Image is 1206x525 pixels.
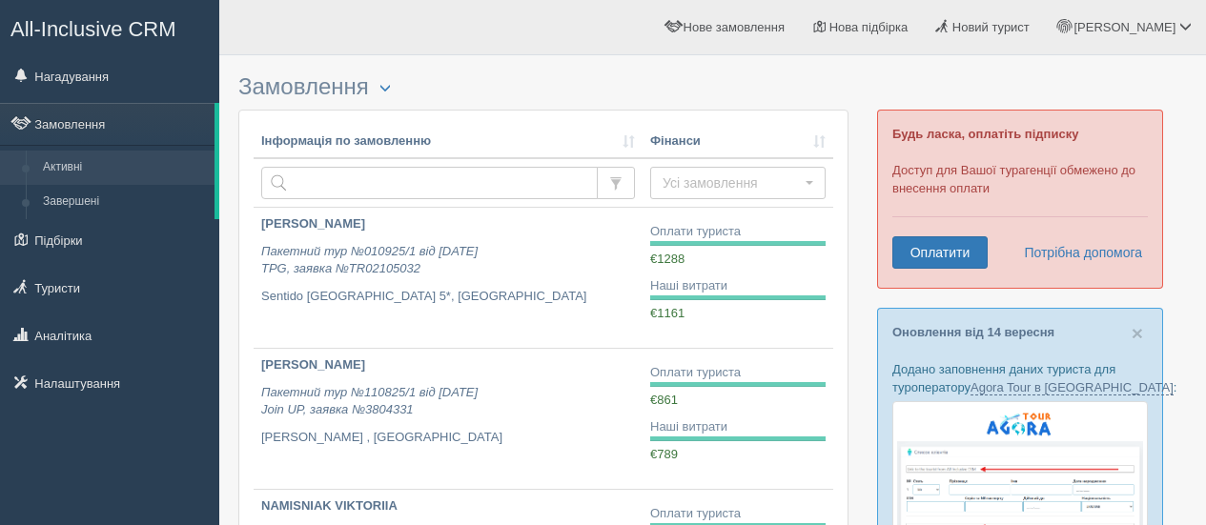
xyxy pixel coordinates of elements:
input: Пошук за номером замовлення, ПІБ або паспортом туриста [261,167,598,199]
span: €861 [650,393,678,407]
span: Новий турист [952,20,1030,34]
p: Додано заповнення даних туриста для туроператору : [892,360,1148,396]
a: Потрібна допомога [1012,236,1143,269]
p: Sentido [GEOGRAPHIC_DATA] 5*, [GEOGRAPHIC_DATA] [261,288,635,306]
b: NAMISNIAK VIKTORIIA [261,498,398,513]
p: [PERSON_NAME] , [GEOGRAPHIC_DATA] [261,429,635,447]
span: [PERSON_NAME] [1073,20,1175,34]
span: Нове замовлення [684,20,785,34]
b: [PERSON_NAME] [261,216,365,231]
b: [PERSON_NAME] [261,357,365,372]
span: Усі замовлення [663,173,801,192]
a: All-Inclusive CRM [1,1,218,53]
span: €1161 [650,306,685,320]
a: Інформація по замовленню [261,132,635,151]
span: €789 [650,447,678,461]
i: Пакетний тур №010925/1 від [DATE] TPG, заявка №TR02105032 [261,244,478,276]
div: Оплати туриста [650,505,826,523]
span: × [1132,322,1143,344]
span: Нова підбірка [829,20,909,34]
a: Фінанси [650,132,826,151]
a: [PERSON_NAME] Пакетний тур №010925/1 від [DATE]TPG, заявка №TR02105032 Sentido [GEOGRAPHIC_DATA] ... [254,208,643,348]
a: Оплатити [892,236,988,269]
a: Активні [34,151,215,185]
span: All-Inclusive CRM [10,17,176,41]
h3: Замовлення [238,74,848,100]
button: Close [1132,323,1143,343]
div: Оплати туриста [650,223,826,241]
a: Оновлення від 14 вересня [892,325,1054,339]
div: Доступ для Вашої турагенції обмежено до внесення оплати [877,110,1163,289]
button: Усі замовлення [650,167,826,199]
b: Будь ласка, оплатіть підписку [892,127,1078,141]
a: [PERSON_NAME] Пакетний тур №110825/1 від [DATE]Join UP, заявка №3804331 [PERSON_NAME] , [GEOGRAPH... [254,349,643,489]
div: Наші витрати [650,277,826,295]
div: Оплати туриста [650,364,826,382]
div: Наші витрати [650,418,826,436]
a: Agora Tour в [GEOGRAPHIC_DATA] [971,380,1174,395]
span: €1288 [650,252,685,266]
a: Завершені [34,185,215,219]
i: Пакетний тур №110825/1 від [DATE] Join UP, заявка №3804331 [261,385,478,417]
